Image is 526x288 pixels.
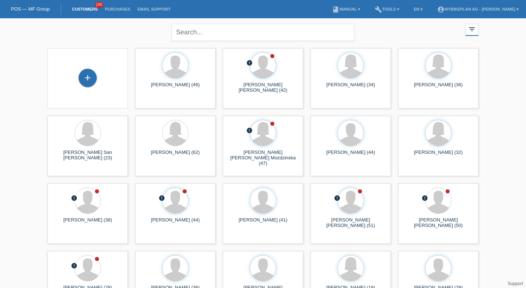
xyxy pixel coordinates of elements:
div: [PERSON_NAME] (44) [141,217,210,229]
a: Customers [68,7,101,11]
i: error [159,195,165,201]
div: [PERSON_NAME] (46) [141,82,210,94]
a: EN ▾ [410,7,426,11]
i: build [375,6,382,13]
a: buildTools ▾ [371,7,403,11]
i: error [246,60,253,66]
a: account_circleMybikeplan AG - [PERSON_NAME] ▾ [434,7,522,11]
div: unconfirmed, pending [422,195,428,202]
div: unconfirmed, pending [71,262,77,270]
input: Search... [172,24,354,41]
div: [PERSON_NAME] (38) [53,217,122,229]
div: [PERSON_NAME] (44) [316,149,385,161]
div: [PERSON_NAME] San [PERSON_NAME] (23) [53,149,122,161]
div: [PERSON_NAME] (36) [404,82,473,94]
div: unconfirmed, pending [246,60,253,67]
div: [PERSON_NAME] (34) [316,82,385,94]
a: Email Support [134,7,174,11]
div: [PERSON_NAME] (62) [141,149,210,161]
a: Support [508,281,523,286]
a: POS — MF Group [11,6,50,12]
i: book [332,6,339,13]
i: account_circle [437,6,445,13]
i: error [334,195,340,201]
div: [PERSON_NAME] (32) [404,149,473,161]
div: Add customer [79,72,96,84]
i: error [71,262,77,269]
i: error [246,127,253,134]
div: [PERSON_NAME] [PERSON_NAME] (51) [316,217,385,229]
div: [PERSON_NAME] (41) [229,217,297,229]
i: error [422,195,428,201]
a: Purchases [101,7,134,11]
i: error [71,195,77,201]
div: unconfirmed, pending [334,195,340,202]
span: 100 [95,2,104,8]
div: [PERSON_NAME] [PERSON_NAME] (50) [404,217,473,229]
div: unconfirmed, pending [159,195,165,202]
div: [PERSON_NAME] [PERSON_NAME] (42) [229,82,297,94]
div: unconfirmed, pending [71,195,77,202]
div: unconfirmed, pending [246,127,253,135]
i: filter_list [468,25,476,33]
a: bookManual ▾ [328,7,364,11]
div: [PERSON_NAME] [PERSON_NAME] Mozdzinska (47) [229,149,297,163]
